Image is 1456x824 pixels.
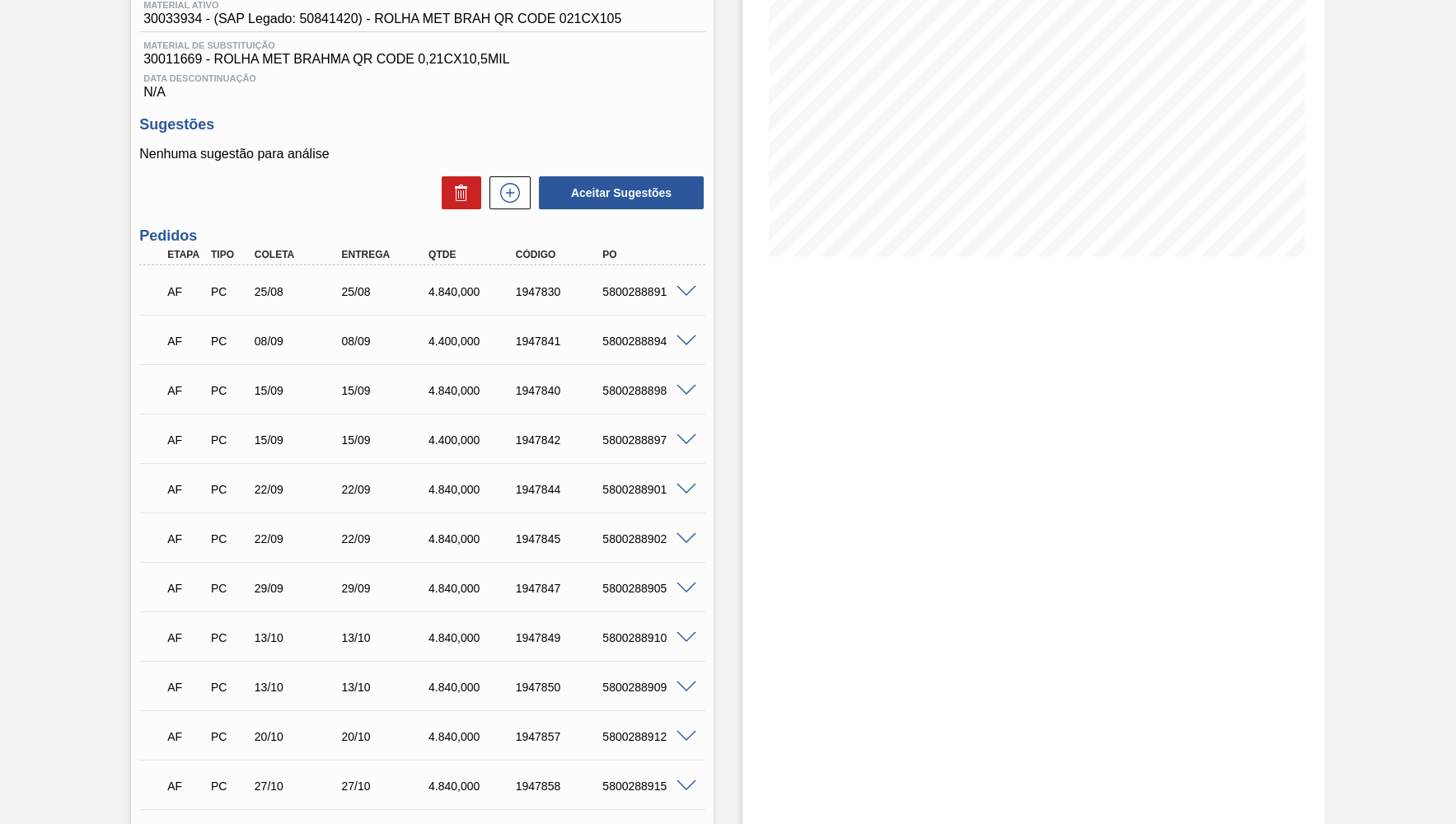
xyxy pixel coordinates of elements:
span: Data Descontinuação [143,73,701,83]
div: Qtde [424,249,522,260]
div: 27/10/2025 [250,780,348,793]
div: 22/09/2025 [337,532,434,545]
div: 1947845 [512,532,609,545]
div: 5800288912 [598,730,695,743]
div: Tipo [207,249,251,260]
div: 5800288891 [598,285,695,298]
div: Aguardando Faturamento [163,768,208,804]
div: Pedido de Compra [207,335,251,348]
p: AF [167,285,204,298]
div: 1947842 [512,433,609,447]
div: 1947849 [512,631,609,644]
div: 5800288901 [598,483,695,496]
div: 22/09/2025 [250,483,348,496]
div: 08/09/2025 [250,335,348,348]
div: Pedido de Compra [207,730,251,743]
p: AF [167,384,204,397]
span: 30011669 - ROLHA MET BRAHMA QR CODE 0,21CX10,5MIL [143,52,701,67]
div: 15/09/2025 [250,433,348,447]
div: 4.840,000 [424,780,522,793]
div: 27/10/2025 [337,780,434,793]
div: 22/09/2025 [337,483,434,496]
div: 13/10/2025 [337,681,434,694]
span: Material de Substituição [143,40,701,50]
div: 29/09/2025 [250,582,348,595]
div: 5800288898 [598,384,695,397]
div: Pedido de Compra [207,433,251,447]
div: 5800288897 [598,433,695,447]
h3: Sugestões [139,116,705,133]
div: Nova sugestão [481,176,531,209]
p: AF [167,335,204,348]
div: Aceitar Sugestões [531,175,705,211]
div: 25/08/2025 [250,285,348,298]
button: Aceitar Sugestões [539,176,704,209]
div: 5800288909 [598,681,695,694]
p: AF [167,433,204,447]
div: Pedido de Compra [207,582,251,595]
div: 13/10/2025 [250,631,348,644]
div: Aguardando Faturamento [163,570,208,606]
div: Aguardando Faturamento [163,422,208,458]
div: 5800288905 [598,582,695,595]
h3: Pedidos [139,227,705,245]
div: 4.400,000 [424,433,522,447]
div: 4.840,000 [424,582,522,595]
div: 1947858 [512,780,609,793]
div: Aguardando Faturamento [163,372,208,409]
div: 08/09/2025 [337,335,434,348]
div: Excluir Sugestões [433,176,481,209]
div: 4.840,000 [424,681,522,694]
div: 22/09/2025 [250,532,348,545]
div: 4.840,000 [424,285,522,298]
p: AF [167,780,204,793]
div: Aguardando Faturamento [163,669,208,705]
div: 5800288910 [598,631,695,644]
p: AF [167,730,204,743]
div: 13/10/2025 [337,631,434,644]
div: 5800288894 [598,335,695,348]
div: 1947857 [512,730,609,743]
div: Aguardando Faturamento [163,719,208,755]
p: AF [167,631,204,644]
div: 15/09/2025 [337,384,434,397]
div: 4.840,000 [424,730,522,743]
div: 1947847 [512,582,609,595]
div: 4.840,000 [424,532,522,545]
div: 13/10/2025 [250,681,348,694]
div: 1947841 [512,335,609,348]
div: 15/09/2025 [250,384,348,397]
div: 15/09/2025 [337,433,434,447]
div: 4.400,000 [424,335,522,348]
div: Pedido de Compra [207,384,251,397]
div: Aguardando Faturamento [163,471,208,508]
div: 20/10/2025 [250,730,348,743]
div: Pedido de Compra [207,285,251,298]
div: 5800288915 [598,780,695,793]
div: Código [512,249,609,260]
div: N/A [139,67,705,100]
div: 1947830 [512,285,609,298]
div: 4.840,000 [424,384,522,397]
div: 25/08/2025 [337,285,434,298]
div: Aguardando Faturamento [163,521,208,557]
div: Entrega [337,249,434,260]
div: Pedido de Compra [207,631,251,644]
div: 4.840,000 [424,631,522,644]
div: 29/09/2025 [337,582,434,595]
p: AF [167,532,204,545]
div: Aguardando Faturamento [163,620,208,656]
div: 1947850 [512,681,609,694]
div: 1947840 [512,384,609,397]
div: Etapa [163,249,208,260]
div: Pedido de Compra [207,681,251,694]
p: AF [167,582,204,595]
p: AF [167,483,204,496]
div: Pedido de Compra [207,532,251,545]
div: Pedido de Compra [207,483,251,496]
div: 20/10/2025 [337,730,434,743]
div: PO [598,249,695,260]
div: Coleta [250,249,348,260]
div: 1947844 [512,483,609,496]
div: Aguardando Faturamento [163,274,208,310]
